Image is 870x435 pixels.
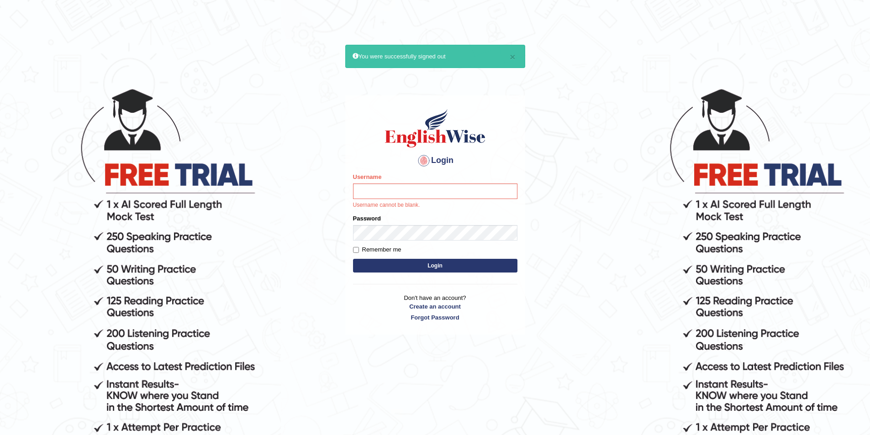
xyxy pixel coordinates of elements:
[353,247,359,253] input: Remember me
[353,201,517,210] p: Username cannot be blank.
[353,313,517,322] a: Forgot Password
[353,245,401,254] label: Remember me
[353,153,517,168] h4: Login
[510,52,515,62] button: ×
[353,293,517,322] p: Don't have an account?
[353,173,382,181] label: Username
[353,259,517,273] button: Login
[345,45,525,68] div: You were successfully signed out
[353,302,517,311] a: Create an account
[383,108,487,149] img: Logo of English Wise sign in for intelligent practice with AI
[353,214,381,223] label: Password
